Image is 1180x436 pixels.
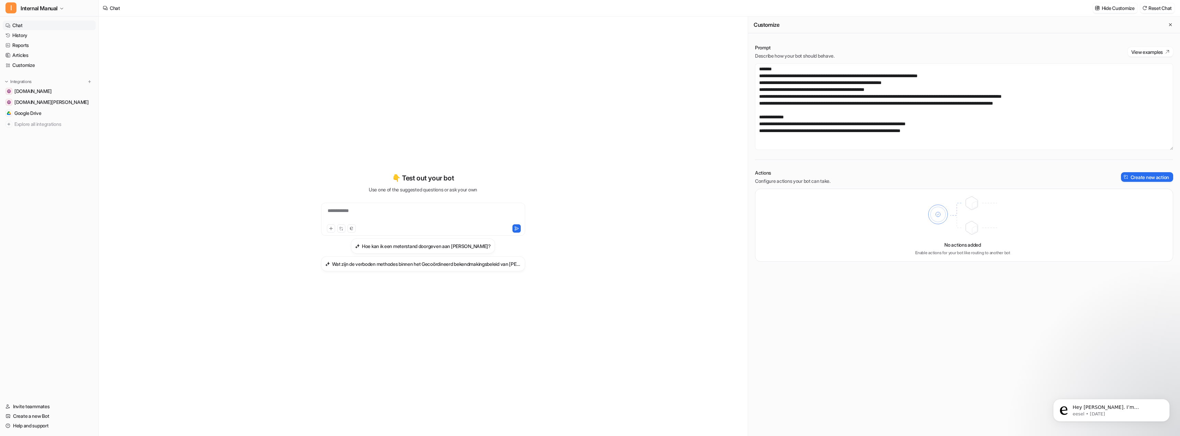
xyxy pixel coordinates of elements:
[351,238,495,254] button: Hoe kan ik een meterstand doorgeven aan Fluvius?Hoe kan ik een meterstand doorgeven aan [PERSON_N...
[754,21,779,28] h2: Customize
[755,44,835,51] p: Prompt
[355,244,360,249] img: Hoe kan ik een meterstand doorgeven aan Fluvius?
[3,411,96,421] a: Create a new Bot
[3,86,96,96] a: www.fluvius.be[DOMAIN_NAME]
[369,186,477,193] p: Use one of the suggested questions or ask your own
[1166,21,1175,29] button: Close flyout
[14,99,89,106] span: [DOMAIN_NAME][PERSON_NAME]
[1043,385,1180,433] iframe: Intercom notifications message
[3,31,96,40] a: History
[1124,175,1129,179] img: create-action-icon.svg
[110,4,120,12] div: Chat
[7,100,11,104] img: www.creg.be
[1128,47,1173,57] button: View examples
[755,52,835,59] p: Describe how your bot should behave.
[1121,172,1173,182] button: Create new action
[1093,3,1137,13] button: Hide Customize
[3,108,96,118] a: Google DriveGoogle Drive
[14,119,93,130] span: Explore all integrations
[755,169,830,176] p: Actions
[1102,4,1135,12] p: Hide Customize
[362,243,491,250] h3: Hoe kan ik een meterstand doorgeven aan [PERSON_NAME]?
[3,78,34,85] button: Integrations
[5,121,12,128] img: explore all integrations
[4,79,9,84] img: expand menu
[3,40,96,50] a: Reports
[1142,5,1147,11] img: reset
[3,21,96,30] a: Chat
[14,110,42,117] span: Google Drive
[944,241,981,248] p: No actions added
[3,119,96,129] a: Explore all integrations
[3,97,96,107] a: www.creg.be[DOMAIN_NAME][PERSON_NAME]
[5,2,16,13] span: I
[3,402,96,411] a: Invite teammates
[915,250,1010,256] p: Enable actions for your bot like routing to another bot
[332,260,521,268] h3: Wat zijn de verboden methodes binnen het Gecoördineerd bekendmakingsbeleid van [PERSON_NAME]?
[10,79,32,84] p: Integrations
[1095,5,1100,11] img: customize
[755,178,830,185] p: Configure actions your bot can take.
[7,111,11,115] img: Google Drive
[3,60,96,70] a: Customize
[392,173,454,183] p: 👇 Test out your bot
[325,261,330,267] img: Wat zijn de verboden methodes binnen het Gecoördineerd bekendmakingsbeleid van Fluvius?
[3,421,96,431] a: Help and support
[7,89,11,93] img: www.fluvius.be
[21,3,58,13] span: Internal Manual
[87,79,92,84] img: menu_add.svg
[14,88,51,95] span: [DOMAIN_NAME]
[321,256,525,271] button: Wat zijn de verboden methodes binnen het Gecoördineerd bekendmakingsbeleid van Fluvius?Wat zijn d...
[1140,3,1175,13] button: Reset Chat
[3,50,96,60] a: Articles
